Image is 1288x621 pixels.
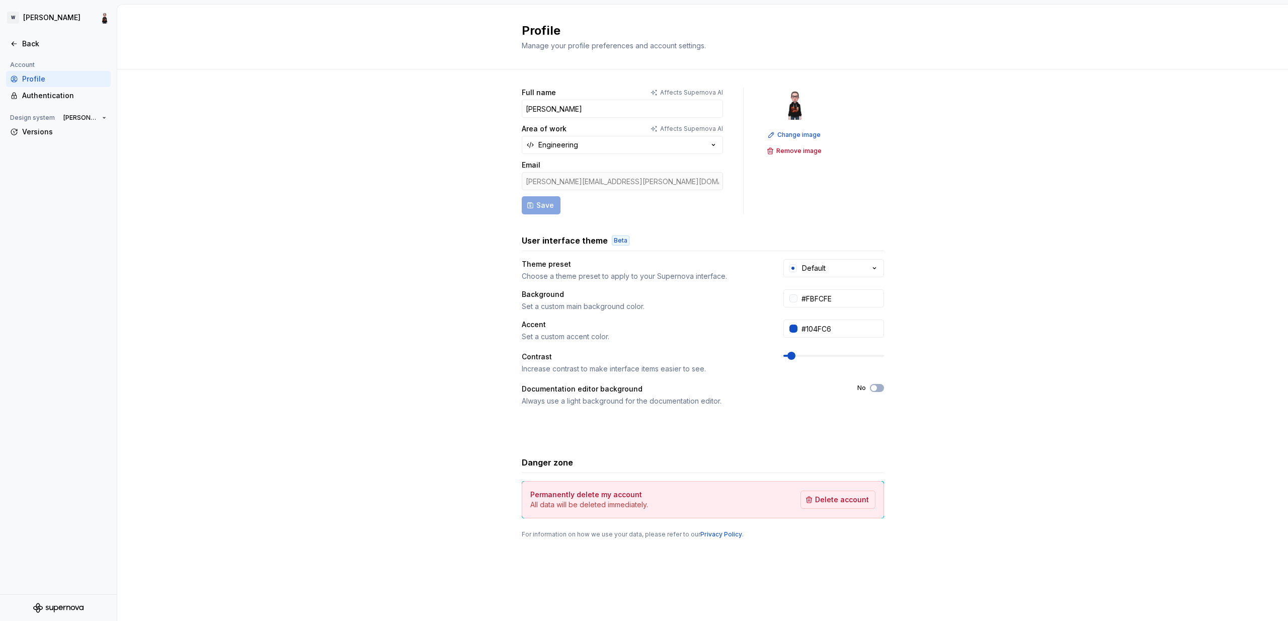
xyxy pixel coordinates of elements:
[612,236,629,246] div: Beta
[522,530,884,538] div: For information on how we use your data, please refer to our .
[538,140,578,150] div: Engineering
[660,125,723,133] p: Affects Supernova AI
[776,147,822,155] span: Remove image
[63,114,98,122] span: [PERSON_NAME]
[522,259,765,269] div: Theme preset
[522,235,608,247] h3: User interface theme
[522,320,765,330] div: Accent
[522,332,765,342] div: Set a custom accent color.
[23,13,80,23] div: [PERSON_NAME]
[6,124,111,140] a: Versions
[522,124,567,134] label: Area of work
[783,259,884,277] button: Default
[800,491,875,509] button: Delete account
[6,59,39,71] div: Account
[777,131,821,139] span: Change image
[700,530,742,538] a: Privacy Policy
[857,384,866,392] label: No
[765,128,825,142] button: Change image
[33,603,84,613] svg: Supernova Logo
[797,289,884,307] input: #FFFFFF
[522,364,765,374] div: Increase contrast to make interface items easier to see.
[22,74,107,84] div: Profile
[22,127,107,137] div: Versions
[522,289,765,299] div: Background
[530,500,648,510] p: All data will be deleted immediately.
[22,39,107,49] div: Back
[522,271,765,281] div: Choose a theme preset to apply to your Supernova interface.
[99,12,111,24] img: Adam
[660,89,723,97] p: Affects Supernova AI
[522,41,706,50] span: Manage your profile preferences and account settings.
[6,112,59,124] div: Design system
[522,23,872,39] h2: Profile
[6,88,111,104] a: Authentication
[530,490,642,500] h4: Permanently delete my account
[522,384,839,394] div: Documentation editor background
[522,160,540,170] label: Email
[522,88,556,98] label: Full name
[779,88,811,120] img: Adam
[22,91,107,101] div: Authentication
[802,263,826,273] div: Default
[522,456,573,469] h3: Danger zone
[522,396,839,406] div: Always use a light background for the documentation editor.
[797,320,884,338] input: #104FC6
[6,71,111,87] a: Profile
[764,144,826,158] button: Remove image
[2,7,115,29] button: W[PERSON_NAME]Adam
[815,495,869,505] span: Delete account
[7,12,19,24] div: W
[522,301,765,312] div: Set a custom main background color.
[522,352,765,362] div: Contrast
[6,36,111,52] a: Back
